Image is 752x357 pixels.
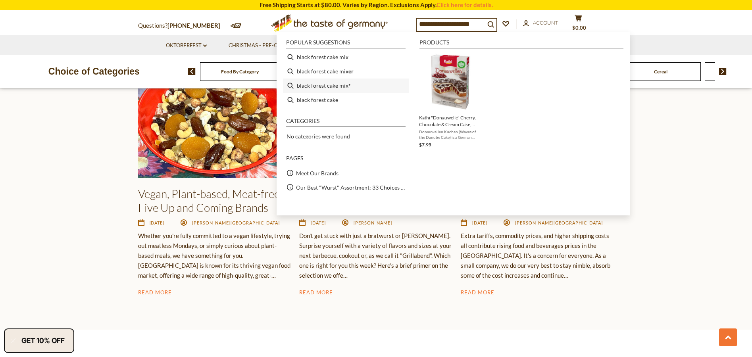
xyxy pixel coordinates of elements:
p: Questions? [138,21,226,31]
a: Meet Our Brands [296,169,338,178]
time: [DATE] [472,220,487,225]
span: Donauwellen Kuchen (Waves of the Danube Cake) is a German specialty cake made with pound cake, co... [419,129,481,140]
a: Oktoberfest [166,41,207,50]
li: Kathi "Donauwelle" Cherry, Chocolate & Cream Cake, Baking Mix Kit, 545g [416,50,485,152]
li: Categories [286,118,406,127]
a: Kathi "Donauwelle" Cherry, Chocolate & Cream Cake, Baking Mix Kit, 545gDonauwellen Kuchen (Waves ... [419,53,481,149]
div: Whether you're fully committed to a vegan lifestyle, trying out meatless Mondays, or simply curio... [138,231,291,280]
li: Pages [286,155,406,164]
a: Read More [299,288,333,298]
a: Read More [138,288,172,298]
img: Vegan, Plant-based, Meat-free: Five Up and Coming Brands [138,63,291,178]
span: $7.95 [419,142,431,148]
a: Vegan, Plant-based, Meat-free: Five Up and Coming Brands [138,187,283,214]
b: er [348,67,354,76]
img: next arrow [719,68,727,75]
li: Products [419,40,623,48]
a: Our Best "Wurst" Assortment: 33 Choices For The Grillabend [296,183,406,192]
span: [PERSON_NAME] [354,220,392,225]
a: Read More [461,288,494,298]
div: Extra tariffs, commodity prices, and higher shipping costs all contribute rising food and beverag... [461,231,614,280]
time: [DATE] [311,220,326,225]
a: Cereal [654,69,667,75]
img: previous arrow [188,68,196,75]
a: [PHONE_NUMBER] [167,22,220,29]
div: Don't get stuck with just a bratwurst or [PERSON_NAME]. Surprise yourself with a variety of flavo... [299,231,452,280]
span: [PERSON_NAME][GEOGRAPHIC_DATA] [515,220,603,225]
span: No categories were found [287,133,350,140]
time: [DATE] [150,220,165,225]
li: Popular suggestions [286,40,406,48]
a: Christmas - PRE-ORDER [229,41,296,50]
li: Meet Our Brands [283,166,409,180]
span: Account [533,19,558,26]
span: [PERSON_NAME][GEOGRAPHIC_DATA] [192,220,280,225]
a: Food By Category [221,69,259,75]
li: black forest cake mix [283,50,409,64]
li: black forest cake mix* [283,79,409,93]
li: black forest cake mixer [283,64,409,79]
a: Click here for details. [437,1,493,8]
button: $0.00 [567,14,590,34]
div: Instant Search Results [277,32,630,215]
li: Our Best "Wurst" Assortment: 33 Choices For The Grillabend [283,180,409,194]
span: $0.00 [572,25,586,31]
span: Kathi "Donauwelle" Cherry, Chocolate & Cream Cake, Baking Mix Kit, 545g [419,114,481,128]
a: Account [523,19,558,27]
li: black forest cake [283,93,409,107]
